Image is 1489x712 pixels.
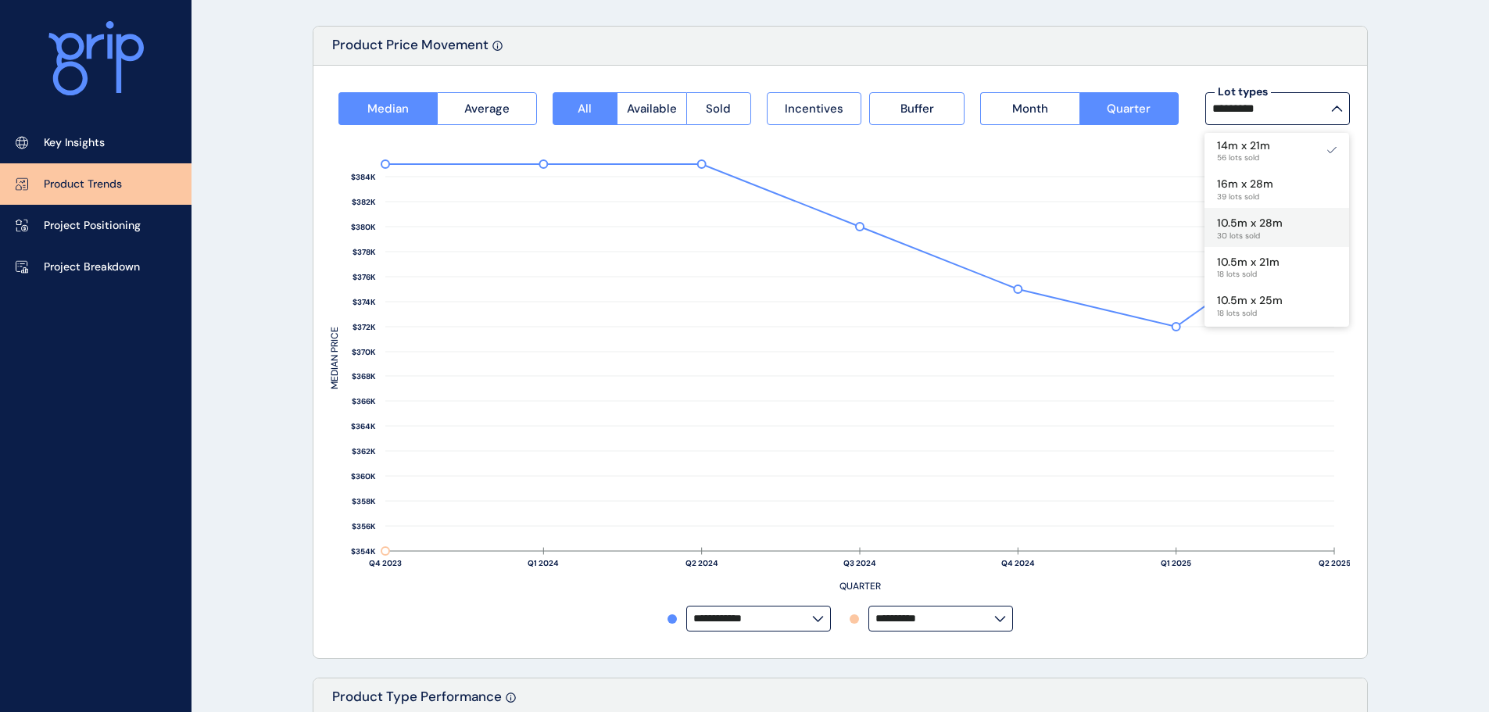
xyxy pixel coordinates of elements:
button: Median [338,92,437,125]
p: 16m x 28m [1217,177,1273,192]
span: 56 lots sold [1217,153,1270,163]
text: $380K [351,222,376,232]
text: Q1 2025 [1161,558,1191,568]
p: 10.5m x 25m [1217,293,1283,309]
text: $362K [352,446,376,456]
button: Sold [686,92,751,125]
text: QUARTER [839,580,881,592]
p: Product Trends [44,177,122,192]
p: 10.5m x 28m [1217,216,1283,231]
text: $378K [353,247,376,257]
p: 14m x 21m [1217,138,1270,154]
text: $384K [351,172,376,182]
span: 39 lots sold [1217,192,1273,202]
text: $382K [352,197,376,207]
text: $354K [351,546,376,556]
text: $358K [352,496,376,506]
span: Quarter [1107,101,1151,116]
span: Average [464,101,510,116]
text: $364K [351,421,376,431]
text: $374K [353,297,376,307]
span: 18 lots sold [1217,270,1280,279]
text: Q2 2025 [1319,558,1351,568]
text: Q1 2024 [528,558,559,568]
text: Q3 2024 [843,558,876,568]
button: All [553,92,617,125]
button: Average [437,92,536,125]
text: $368K [352,371,376,381]
text: $372K [353,322,376,332]
span: All [578,101,592,116]
p: Project Positioning [44,218,141,234]
label: Lot types [1215,84,1271,100]
p: 10.5m x 21m [1217,255,1280,270]
p: Key Insights [44,135,105,151]
button: Month [980,92,1079,125]
span: Incentives [785,101,843,116]
text: Q4 2024 [1001,558,1035,568]
span: Month [1012,101,1048,116]
span: Available [627,101,677,116]
span: Sold [706,101,731,116]
span: 18 lots sold [1217,309,1283,318]
button: Buffer [869,92,965,125]
text: $356K [352,521,376,531]
text: $360K [351,471,376,481]
text: Q2 2024 [685,558,718,568]
text: $366K [352,396,376,406]
text: $370K [352,347,376,357]
button: Quarter [1079,92,1179,125]
span: Median [367,101,409,116]
span: 30 lots sold [1217,231,1283,241]
span: Buffer [900,101,934,116]
p: Product Price Movement [332,36,489,65]
text: MEDIAN PRICE [328,327,341,389]
button: Available [617,92,686,125]
button: Incentives [767,92,862,125]
p: Project Breakdown [44,259,140,275]
text: Q4 2023 [369,558,402,568]
text: $376K [353,272,376,282]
